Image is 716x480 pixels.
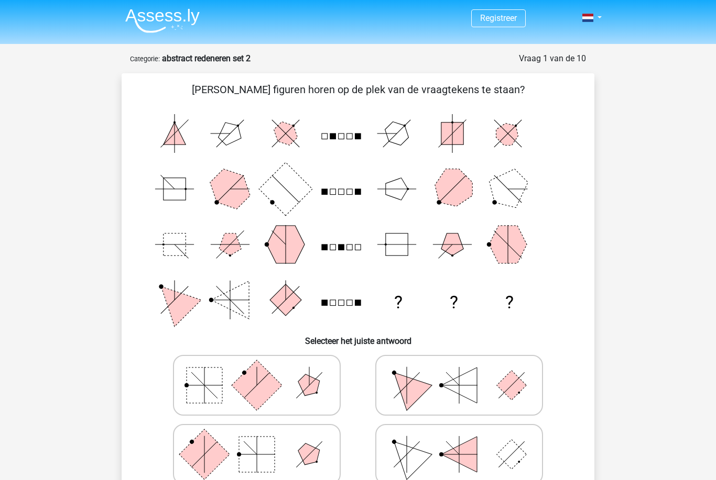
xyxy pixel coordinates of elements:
text: ? [505,292,514,312]
strong: abstract redeneren set 2 [162,53,251,63]
div: Vraag 1 van de 10 [519,52,586,65]
text: ? [450,292,458,312]
small: Categorie: [130,55,160,63]
p: [PERSON_NAME] figuren horen op de plek van de vraagtekens te staan? [138,82,578,97]
a: Registreer [480,13,517,23]
h6: Selecteer het juiste antwoord [138,328,578,346]
img: Assessly [125,8,200,33]
text: ? [394,292,403,312]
